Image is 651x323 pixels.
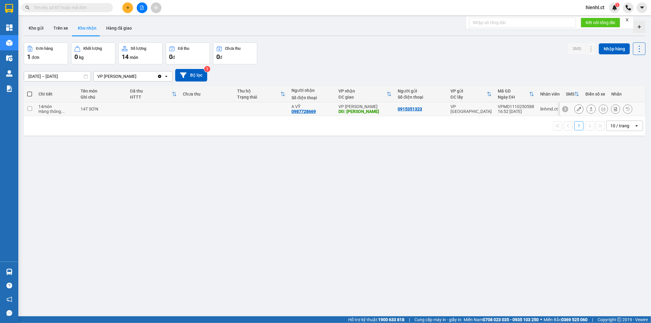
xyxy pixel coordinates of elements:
[101,21,137,35] button: Hàng đã giao
[97,73,136,79] div: VP [PERSON_NAME]
[378,317,404,322] strong: 1900 633 818
[639,5,645,10] span: caret-down
[234,86,288,102] th: Toggle SortBy
[338,89,387,93] div: VP nhận
[24,21,49,35] button: Kho gửi
[25,5,30,10] span: search
[204,66,210,72] sup: 3
[6,296,12,302] span: notification
[172,55,175,60] span: đ
[498,104,534,109] div: VPMD1110250588
[166,42,210,64] button: Đã thu0đ
[213,42,257,64] button: Chưa thu0đ
[637,2,647,13] button: caret-down
[216,53,220,60] span: 0
[183,92,231,96] div: Chưa thu
[169,53,172,60] span: 0
[398,107,422,111] div: 0915351323
[137,73,138,79] input: Selected VP Hồng Lĩnh.
[291,88,332,93] div: Người nhận
[122,2,133,13] button: plus
[32,55,39,60] span: đơn
[118,42,163,64] button: Số lượng14món
[81,107,124,111] div: 14T SƠN
[398,89,444,93] div: Người gửi
[36,46,53,51] div: Đơn hàng
[611,92,642,96] div: Nhãn
[634,123,639,128] svg: open
[74,53,78,60] span: 0
[450,89,487,93] div: VP gửi
[237,89,280,93] div: Thu hộ
[130,55,138,60] span: món
[6,24,13,31] img: dashboard-icon
[563,86,582,102] th: Toggle SortBy
[592,316,593,323] span: |
[586,19,615,26] span: Kết nối tổng đài
[49,21,73,35] button: Trên xe
[38,92,74,96] div: Chi tiết
[291,104,332,109] div: A VỸ
[137,2,147,13] button: file-add
[338,104,392,109] div: VP [PERSON_NAME]
[6,70,13,77] img: warehouse-icon
[633,21,646,33] div: Tạo kho hàng mới
[581,4,609,11] span: hienhl.ct
[81,95,124,100] div: Ghi chú
[131,46,146,51] div: Số lượng
[178,46,189,51] div: Đã thu
[566,92,574,96] div: SMS
[6,283,12,289] span: question-circle
[335,86,395,102] th: Toggle SortBy
[615,3,620,7] sup: 1
[157,74,162,79] svg: Clear value
[61,109,65,114] span: ...
[6,310,12,316] span: message
[83,46,102,51] div: Khối lượng
[348,316,404,323] span: Hỗ trợ kỹ thuật:
[599,43,630,54] button: Nhập hàng
[574,121,584,130] button: 1
[6,55,13,61] img: warehouse-icon
[561,317,588,322] strong: 0369 525 060
[79,55,84,60] span: kg
[140,5,144,10] span: file-add
[617,318,621,322] span: copyright
[71,42,115,64] button: Khối lượng0kg
[38,104,74,109] div: 14 món
[27,53,31,60] span: 1
[175,69,207,82] button: Bộ lọc
[540,92,560,96] div: Nhân viên
[612,5,617,10] img: icon-new-feature
[164,74,169,79] svg: open
[464,316,539,323] span: Miền Nam
[568,43,586,54] button: SMS
[220,55,222,60] span: đ
[73,21,101,35] button: Kho nhận
[130,89,172,93] div: Đã thu
[126,5,130,10] span: plus
[122,53,128,60] span: 14
[574,104,584,114] div: Sửa đơn hàng
[130,95,172,100] div: HTTT
[291,109,316,114] div: 0987728669
[127,86,180,102] th: Toggle SortBy
[587,104,596,114] div: Giao hàng
[237,95,280,100] div: Trạng thái
[581,18,620,27] button: Kết nối tổng đài
[498,89,529,93] div: Mã GD
[469,18,576,27] input: Nhập số tổng đài
[483,317,539,322] strong: 0708 023 035 - 0935 103 250
[540,107,560,111] div: linhmd.ct
[398,95,444,100] div: Số điện thoại
[450,104,492,114] div: VP [GEOGRAPHIC_DATA]
[154,5,158,10] span: aim
[291,95,332,100] div: Số điện thoại
[498,95,529,100] div: Ngày ĐH
[540,318,542,321] span: ⚪️
[409,316,410,323] span: |
[626,5,631,10] img: phone-icon
[498,109,534,114] div: 16:52 [DATE]
[5,4,13,13] img: logo-vxr
[34,4,106,11] input: Tìm tên, số ĐT hoặc mã đơn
